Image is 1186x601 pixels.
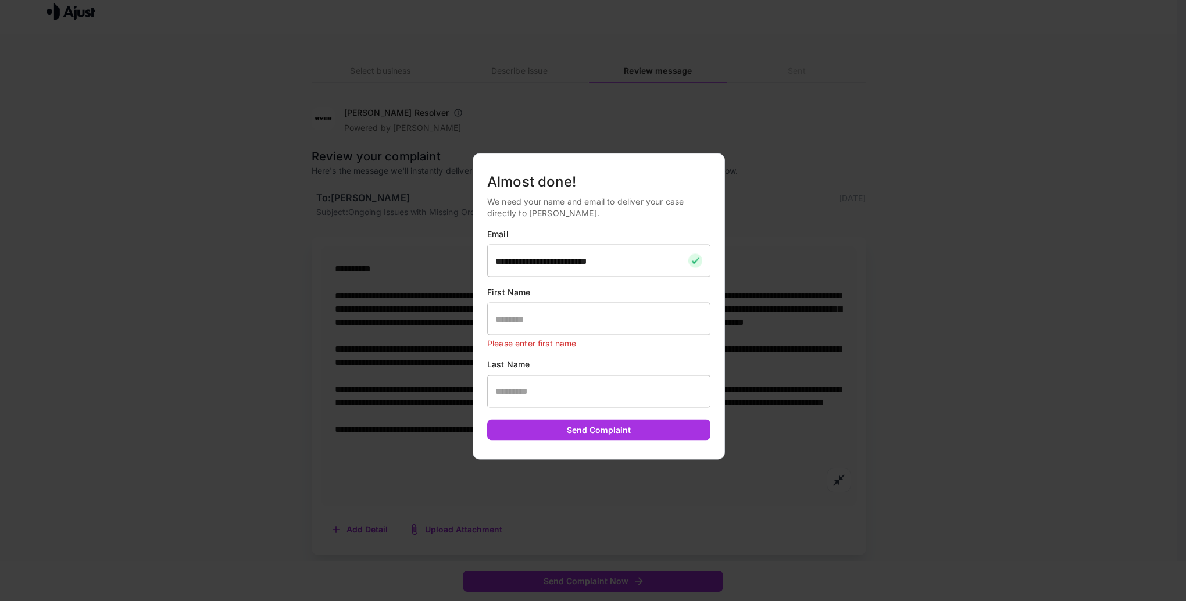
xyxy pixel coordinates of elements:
[487,196,710,219] p: We need your name and email to deliver your case directly to [PERSON_NAME].
[487,228,710,240] p: Email
[487,359,710,370] p: Last Name
[487,419,710,441] button: Send Complaint
[487,173,710,191] h5: Almost done!
[487,338,710,349] p: Please enter first name
[688,254,702,268] img: checkmark
[487,287,710,298] p: First Name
